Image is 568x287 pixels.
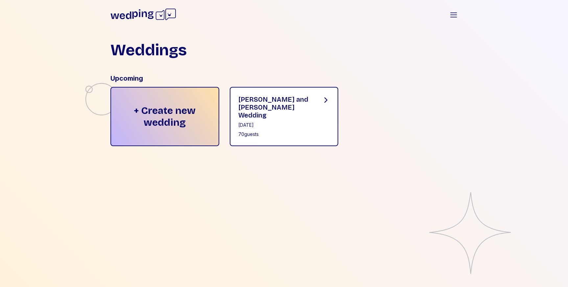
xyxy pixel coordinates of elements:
[238,95,312,119] div: [PERSON_NAME] and [PERSON_NAME] Wedding
[238,131,312,138] div: 70 guests
[110,74,458,83] div: Upcoming
[110,42,187,58] h1: Weddings
[238,122,312,128] div: [DATE]
[110,87,219,146] div: + Create new wedding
